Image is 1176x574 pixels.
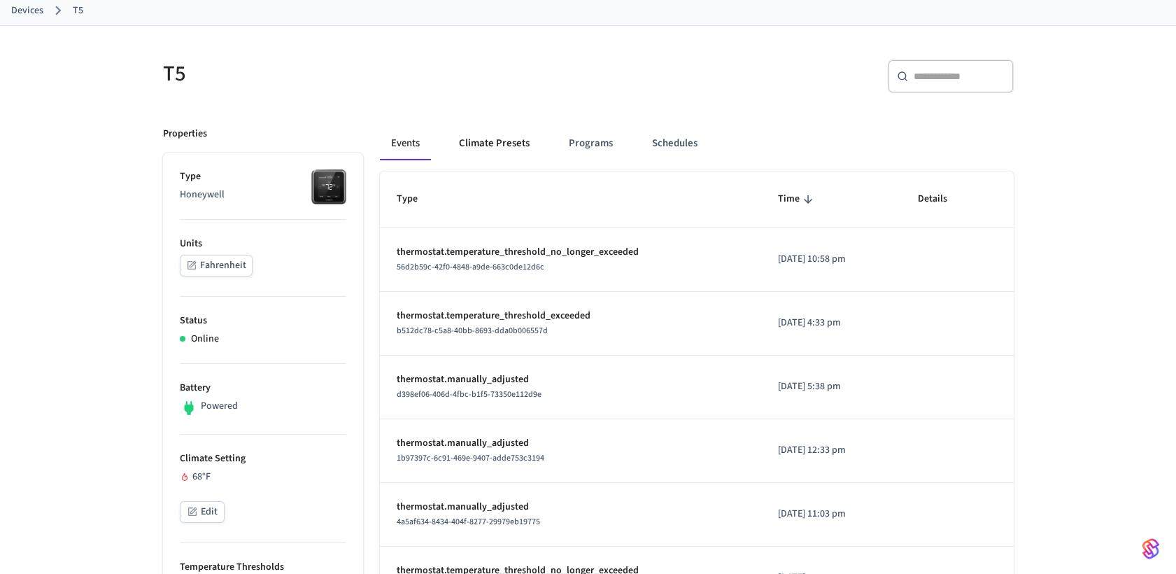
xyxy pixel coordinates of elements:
p: Online [191,332,219,346]
span: Type [397,188,436,210]
span: 4a5af634-8434-404f-8277-29979eb19775 [397,516,540,528]
button: Events [380,127,431,160]
span: 56d2b59c-42f0-4848-a9de-663c0de12d6c [397,261,544,273]
p: [DATE] 5:38 pm [777,379,884,394]
button: Climate Presets [448,127,541,160]
span: Time [777,188,817,210]
span: b512dc78-c5a8-40bb-8693-dda0b006557d [397,325,548,337]
p: [DATE] 12:33 pm [777,443,884,458]
p: thermostat.manually_adjusted [397,500,744,514]
button: Fahrenheit [180,255,253,276]
span: d398ef06-406d-4fbc-b1f5-73350e112d9e [397,388,541,400]
p: thermostat.manually_adjusted [397,436,744,451]
p: Powered [201,399,238,414]
p: [DATE] 11:03 pm [777,507,884,521]
p: [DATE] 10:58 pm [777,252,884,267]
p: Climate Setting [180,451,346,466]
h5: T5 [163,59,580,88]
div: 68 °F [180,470,346,484]
button: Edit [180,501,225,523]
p: Battery [180,381,346,395]
span: 1b97397c-6c91-469e-9407-adde753c3194 [397,452,544,464]
p: thermostat.manually_adjusted [397,372,744,387]
img: SeamLogoGradient.69752ec5.svg [1142,538,1159,560]
p: Units [180,237,346,251]
p: thermostat.temperature_threshold_exceeded [397,309,744,323]
a: T5 [73,3,83,18]
button: Programs [558,127,624,160]
a: Devices [11,3,43,18]
p: Properties [163,127,207,141]
p: Honeywell [180,188,346,202]
p: Type [180,169,346,184]
span: Details [918,188,965,210]
p: thermostat.temperature_threshold_no_longer_exceeded [397,245,744,260]
button: Schedules [641,127,709,160]
p: [DATE] 4:33 pm [777,316,884,330]
p: Status [180,314,346,328]
img: honeywell_t5t6 [311,169,346,204]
